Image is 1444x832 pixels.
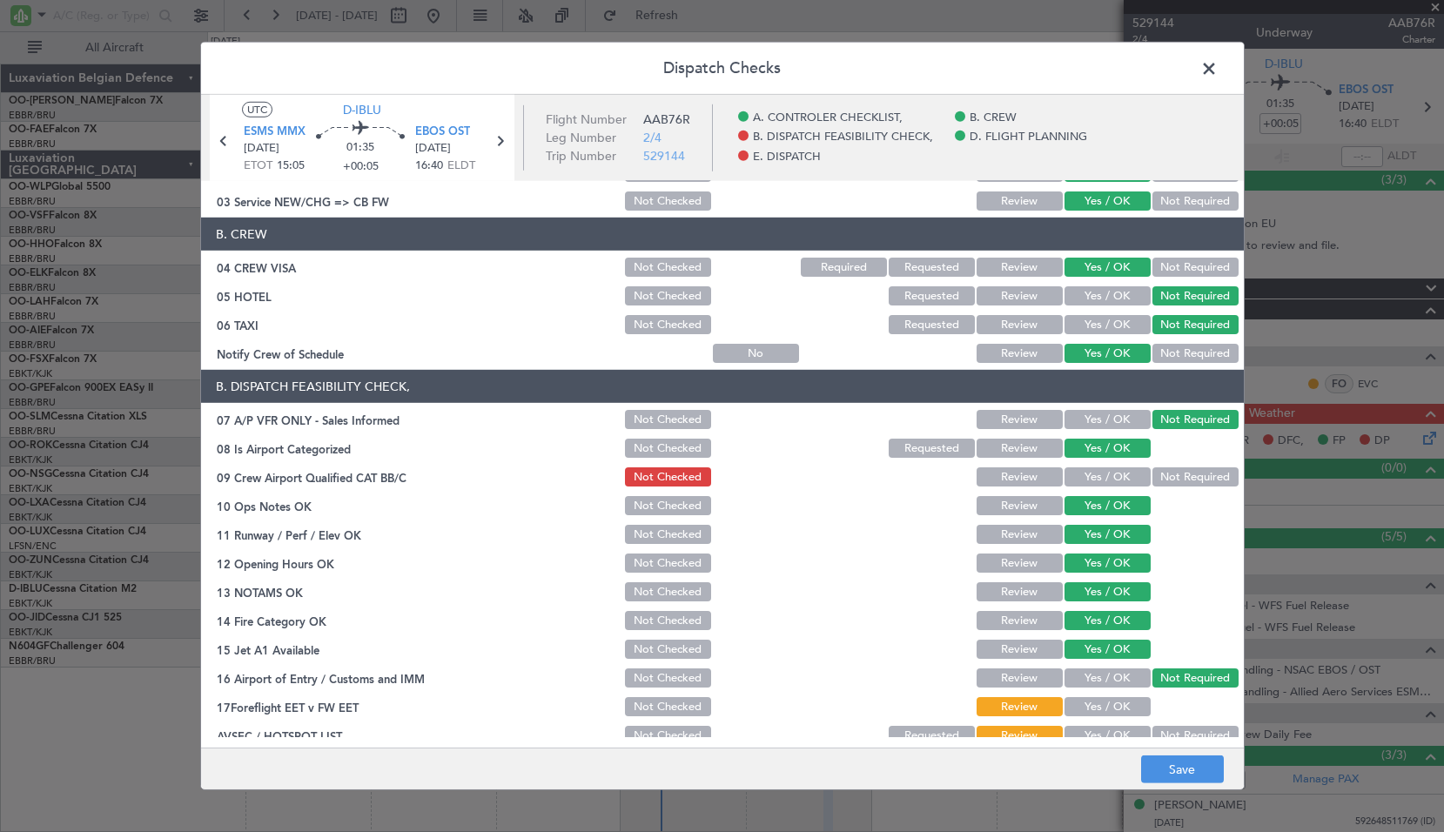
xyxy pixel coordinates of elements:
button: Not Required [1152,410,1239,429]
button: Yes / OK [1065,496,1151,515]
button: Yes / OK [1065,286,1151,305]
button: Yes / OK [1065,191,1151,211]
button: Yes / OK [1065,439,1151,458]
button: Yes / OK [1065,611,1151,630]
button: Yes / OK [1065,668,1151,688]
button: Yes / OK [1065,554,1151,573]
button: Yes / OK [1065,344,1151,363]
button: Yes / OK [1065,726,1151,745]
button: Yes / OK [1065,410,1151,429]
button: Yes / OK [1065,315,1151,334]
button: Not Required [1152,258,1239,277]
button: Not Required [1152,668,1239,688]
button: Yes / OK [1065,582,1151,601]
button: Yes / OK [1065,525,1151,544]
button: Not Required [1152,315,1239,334]
button: Yes / OK [1065,258,1151,277]
button: Not Required [1152,286,1239,305]
button: Yes / OK [1065,697,1151,716]
button: Yes / OK [1065,640,1151,659]
button: Not Required [1152,191,1239,211]
header: Dispatch Checks [201,43,1244,95]
button: Yes / OK [1065,467,1151,486]
button: Not Required [1152,467,1239,486]
button: Save [1141,755,1224,783]
button: Not Required [1152,726,1239,745]
button: Not Required [1152,344,1239,363]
